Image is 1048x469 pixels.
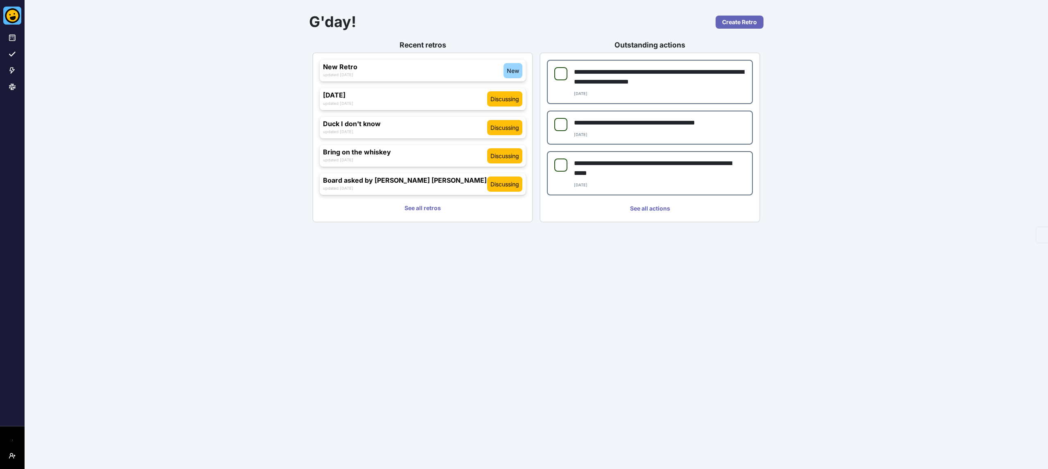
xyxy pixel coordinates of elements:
[547,202,753,215] a: See all actions
[323,91,487,99] h3: [DATE]
[312,41,533,49] h3: Recent retros
[6,449,19,462] button: User menu
[490,95,519,103] span: discussing
[320,117,526,138] a: Duck I don't knowdiscussingupdated [DATE]
[323,73,353,77] small: updated [DATE]
[320,88,526,110] a: [DATE]discussingupdated [DATE]
[323,120,487,128] h3: Duck I don't know
[6,433,19,446] button: Workspace
[323,129,353,134] small: updated [DATE]
[320,202,526,215] a: See all retros
[540,41,760,49] h3: Outstanding actions
[323,148,487,156] h3: Bring on the whiskey
[323,177,487,184] h3: Board asked by [PERSON_NAME] [PERSON_NAME]
[320,60,526,82] a: New Retronewupdated [DATE]
[507,66,519,75] span: new
[574,91,587,96] small: [DATE]
[9,453,16,459] i: User menu
[490,123,519,132] span: discussing
[716,16,763,29] a: Create Retro
[323,186,353,190] small: updated [DATE]
[3,7,21,25] img: Better
[320,145,526,167] a: Bring on the whiskeydiscussingupdated [DATE]
[309,13,650,31] h1: G'day!
[323,63,504,71] h3: New Retro
[574,183,587,187] small: [DATE]
[323,101,353,106] small: updated [DATE]
[574,132,587,137] small: [DATE]
[323,158,353,162] small: updated [DATE]
[9,459,16,466] span: User menu
[490,152,519,160] span: discussing
[490,180,519,188] span: discussing
[320,173,526,195] a: Board asked by [PERSON_NAME] [PERSON_NAME]discussingupdated [DATE]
